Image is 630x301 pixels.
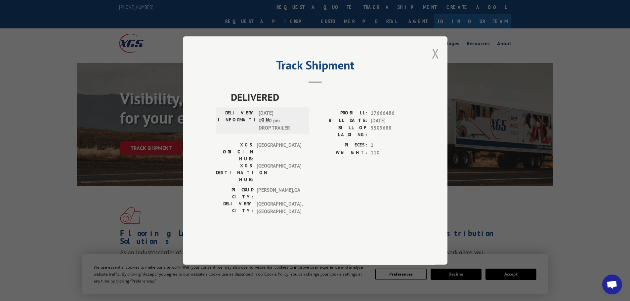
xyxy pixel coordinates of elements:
[257,141,301,162] span: [GEOGRAPHIC_DATA]
[371,109,414,117] span: 17666486
[315,109,367,117] label: PROBILL:
[259,109,303,132] span: [DATE] 03:30 pm DROP TRAILER
[602,275,622,294] div: Open chat
[315,117,367,125] label: BILL DATE:
[231,90,414,104] span: DELIVERED
[216,162,253,183] label: XGS DESTINATION HUB:
[216,186,253,200] label: PICKUP CITY:
[218,109,255,132] label: DELIVERY INFORMATION:
[371,149,414,157] span: 110
[315,149,367,157] label: WEIGHT:
[315,141,367,149] label: PIECES:
[257,200,301,215] span: [GEOGRAPHIC_DATA] , [GEOGRAPHIC_DATA]
[216,141,253,162] label: XGS ORIGIN HUB:
[257,162,301,183] span: [GEOGRAPHIC_DATA]
[216,200,253,215] label: DELIVERY CITY:
[315,124,367,138] label: BILL OF LADING:
[371,117,414,125] span: [DATE]
[371,124,414,138] span: 5509688
[371,141,414,149] span: 1
[216,60,414,73] h2: Track Shipment
[432,45,439,62] button: Close modal
[257,186,301,200] span: [PERSON_NAME] , GA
